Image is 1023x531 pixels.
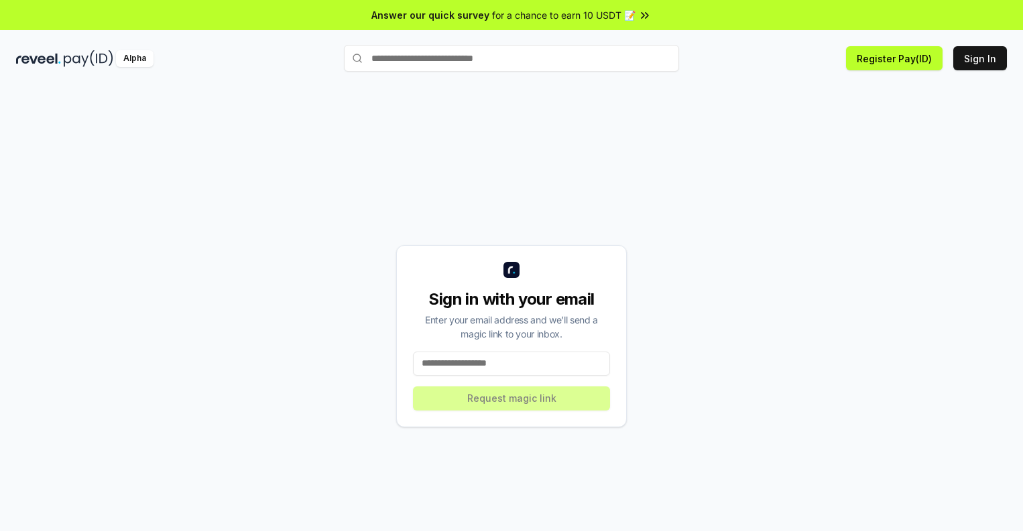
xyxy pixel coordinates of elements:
img: logo_small [503,262,520,278]
span: Answer our quick survey [371,8,489,22]
button: Register Pay(ID) [846,46,943,70]
img: reveel_dark [16,50,61,67]
div: Alpha [116,50,154,67]
div: Sign in with your email [413,289,610,310]
button: Sign In [953,46,1007,70]
span: for a chance to earn 10 USDT 📝 [492,8,636,22]
div: Enter your email address and we’ll send a magic link to your inbox. [413,313,610,341]
img: pay_id [64,50,113,67]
